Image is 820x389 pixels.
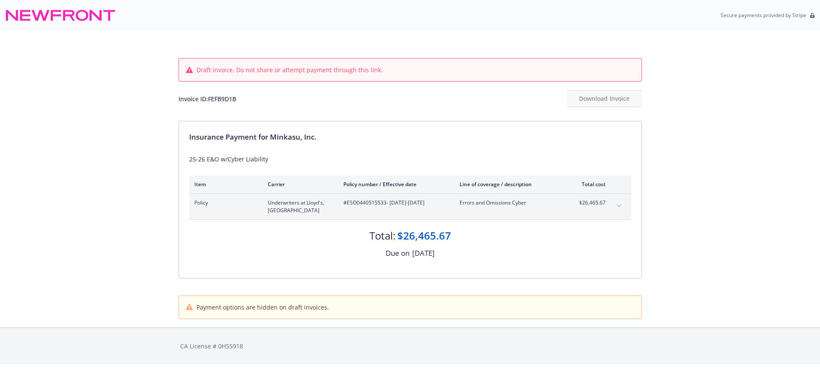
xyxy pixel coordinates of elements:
div: Line of coverage / description [460,181,560,188]
div: Insurance Payment for Minkasu, Inc. [189,132,631,143]
div: [DATE] [412,248,435,259]
span: $26,465.67 [574,199,606,207]
button: Download Invoice [567,90,642,107]
span: Underwriters at Lloyd's, [GEOGRAPHIC_DATA] [268,199,330,214]
p: Secure payments provided by Stripe [720,12,806,19]
span: Errors and Omissions Cyber [460,199,560,207]
span: Payment options are hidden on draft invoices. [196,303,329,312]
div: Total cost [574,181,606,188]
div: Total: [369,228,395,243]
div: Download Invoice [567,91,642,107]
div: Carrier [268,181,330,188]
div: Due on [386,248,410,259]
div: PolicyUnderwriters at Lloyd's, [GEOGRAPHIC_DATA]#ESO0440515533- [DATE]-[DATE]Errors and Omissions... [189,194,631,219]
span: Draft invoice. Do not share or attempt payment through this link. [196,65,383,74]
div: Invoice ID: FEFB9D1B [179,94,236,103]
button: expand content [612,199,626,213]
div: Policy number / Effective date [343,181,446,188]
div: 25-26 E&O w/Cyber Liability [189,155,631,164]
div: $26,465.67 [397,228,451,243]
span: #ESO0440515533 - [DATE]-[DATE] [343,199,446,207]
span: Policy [194,199,254,207]
div: Item [194,181,254,188]
div: CA License # 0H55918 [180,342,640,351]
